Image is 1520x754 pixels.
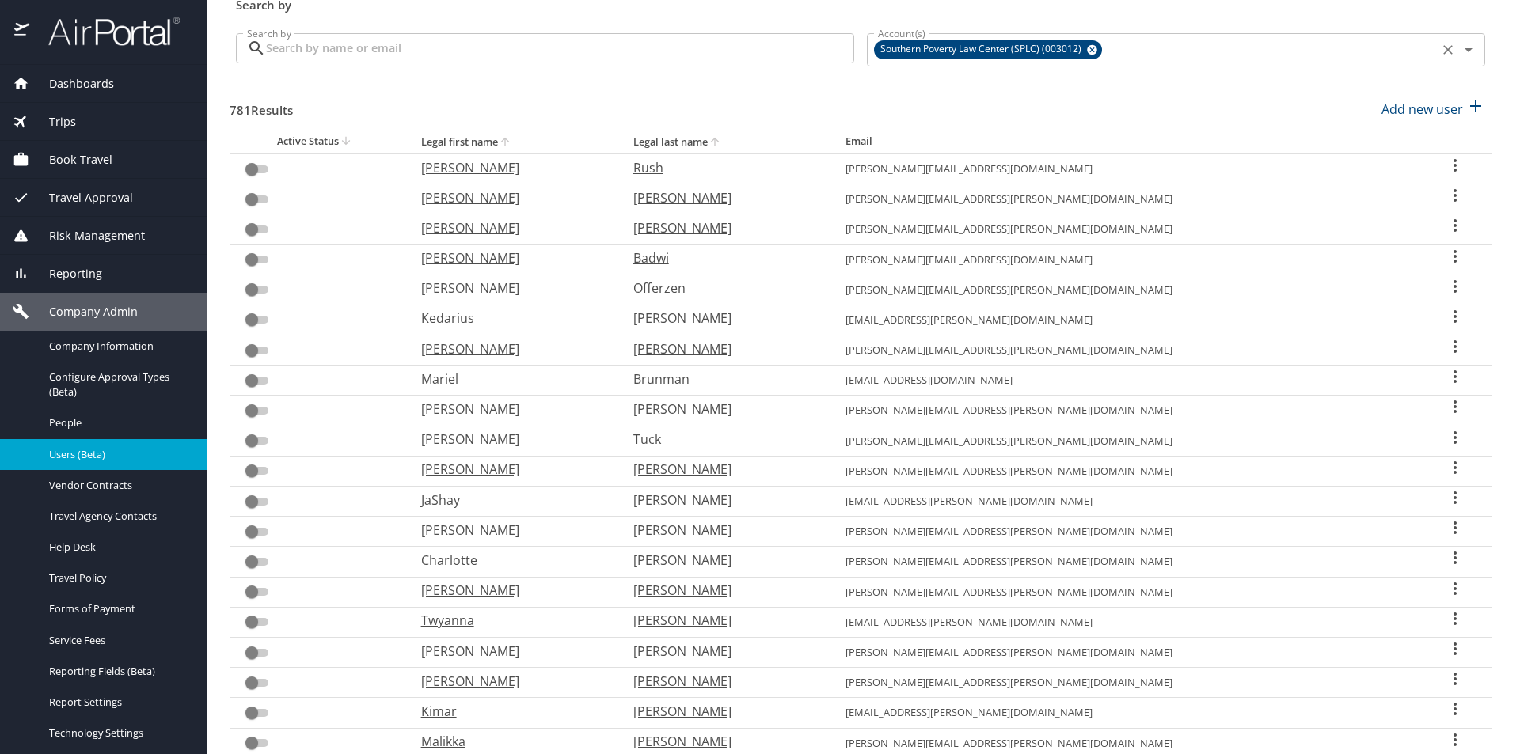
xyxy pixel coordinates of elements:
p: [PERSON_NAME] [421,460,602,479]
td: [PERSON_NAME][EMAIL_ADDRESS][DOMAIN_NAME] [833,244,1419,275]
td: [PERSON_NAME][EMAIL_ADDRESS][PERSON_NAME][DOMAIN_NAME] [833,184,1419,214]
p: [PERSON_NAME] [633,672,814,691]
td: [EMAIL_ADDRESS][DOMAIN_NAME] [833,366,1419,396]
p: [PERSON_NAME] [633,521,814,540]
p: Add new user [1381,100,1463,119]
th: Legal last name [621,131,833,153]
p: [PERSON_NAME] [633,642,814,661]
button: sort [498,135,514,150]
span: Technology Settings [49,726,188,741]
th: Active Status [230,131,408,153]
p: [PERSON_NAME] [633,460,814,479]
p: Mariel [421,369,602,388]
span: Reporting Fields (Beta) [49,664,188,679]
p: Offerzen [633,278,814,297]
p: Badwi [633,248,814,267]
p: [PERSON_NAME] [421,672,602,691]
td: [PERSON_NAME][EMAIL_ADDRESS][PERSON_NAME][DOMAIN_NAME] [833,335,1419,366]
p: [PERSON_NAME] [421,248,602,267]
img: icon-airportal.png [14,16,31,47]
td: [PERSON_NAME][EMAIL_ADDRESS][PERSON_NAME][DOMAIN_NAME] [833,517,1419,547]
button: Open [1457,39,1480,61]
img: airportal-logo.png [31,16,180,47]
p: [PERSON_NAME] [421,188,602,207]
span: Trips [29,113,76,131]
span: Company Information [49,339,188,354]
td: [PERSON_NAME][EMAIL_ADDRESS][PERSON_NAME][DOMAIN_NAME] [833,668,1419,698]
div: Southern Poverty Law Center (SPLC) (003012) [874,40,1102,59]
p: [PERSON_NAME] [421,218,602,237]
td: [PERSON_NAME][EMAIL_ADDRESS][PERSON_NAME][DOMAIN_NAME] [833,577,1419,607]
td: [PERSON_NAME][EMAIL_ADDRESS][PERSON_NAME][DOMAIN_NAME] [833,214,1419,244]
span: Southern Poverty Law Center (SPLC) (003012) [874,41,1091,58]
span: Company Admin [29,303,138,320]
p: [PERSON_NAME] [633,611,814,630]
h3: 781 Results [230,92,293,119]
p: Twyanna [421,611,602,630]
span: People [49,415,188,430]
span: Configure Approval Types (Beta) [49,369,188,400]
span: Service Fees [49,633,188,648]
td: [EMAIL_ADDRESS][PERSON_NAME][DOMAIN_NAME] [833,305,1419,335]
span: Users (Beta) [49,447,188,462]
p: [PERSON_NAME] [421,339,602,358]
p: [PERSON_NAME] [633,309,814,328]
p: [PERSON_NAME] [421,581,602,600]
td: [EMAIL_ADDRESS][PERSON_NAME][DOMAIN_NAME] [833,607,1419,637]
p: Tuck [633,430,814,449]
td: [PERSON_NAME][EMAIL_ADDRESS][PERSON_NAME][DOMAIN_NAME] [833,396,1419,426]
button: Add new user [1375,92,1491,127]
input: Search by name or email [266,33,854,63]
span: Risk Management [29,227,145,244]
td: [PERSON_NAME][EMAIL_ADDRESS][PERSON_NAME][DOMAIN_NAME] [833,426,1419,456]
p: Brunman [633,369,814,388]
span: Report Settings [49,695,188,710]
span: Vendor Contracts [49,478,188,493]
p: [PERSON_NAME] [633,491,814,510]
td: [EMAIL_ADDRESS][PERSON_NAME][DOMAIN_NAME] [833,698,1419,728]
td: [PERSON_NAME][EMAIL_ADDRESS][DOMAIN_NAME] [833,153,1419,184]
span: Forms of Payment [49,601,188,616]
button: sort [708,135,724,150]
button: Clear [1437,39,1459,61]
p: [PERSON_NAME] [421,430,602,449]
p: [PERSON_NAME] [633,188,814,207]
p: Kimar [421,702,602,721]
span: Dashboards [29,75,114,93]
td: [PERSON_NAME][EMAIL_ADDRESS][PERSON_NAME][DOMAIN_NAME] [833,456,1419,486]
button: sort [339,135,355,150]
td: [EMAIL_ADDRESS][PERSON_NAME][DOMAIN_NAME] [833,487,1419,517]
td: [PERSON_NAME][EMAIL_ADDRESS][PERSON_NAME][DOMAIN_NAME] [833,547,1419,577]
p: [PERSON_NAME] [633,732,814,751]
p: [PERSON_NAME] [421,278,602,297]
p: Kedarius [421,309,602,328]
span: Book Travel [29,151,112,169]
p: [PERSON_NAME] [633,400,814,419]
p: [PERSON_NAME] [633,581,814,600]
td: [PERSON_NAME][EMAIL_ADDRESS][PERSON_NAME][DOMAIN_NAME] [833,637,1419,667]
p: [PERSON_NAME] [421,158,602,177]
p: [PERSON_NAME] [421,400,602,419]
span: Travel Policy [49,570,188,585]
th: Email [833,131,1419,153]
p: JaShay [421,491,602,510]
p: [PERSON_NAME] [421,521,602,540]
th: Legal first name [408,131,621,153]
p: Malikka [421,732,602,751]
span: Help Desk [49,540,188,555]
p: Rush [633,158,814,177]
p: [PERSON_NAME] [421,642,602,661]
p: [PERSON_NAME] [633,218,814,237]
p: [PERSON_NAME] [633,702,814,721]
td: [PERSON_NAME][EMAIL_ADDRESS][PERSON_NAME][DOMAIN_NAME] [833,275,1419,305]
p: [PERSON_NAME] [633,339,814,358]
span: Reporting [29,265,102,282]
span: Travel Approval [29,189,133,206]
p: Charlotte [421,551,602,570]
span: Travel Agency Contacts [49,509,188,524]
p: [PERSON_NAME] [633,551,814,570]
